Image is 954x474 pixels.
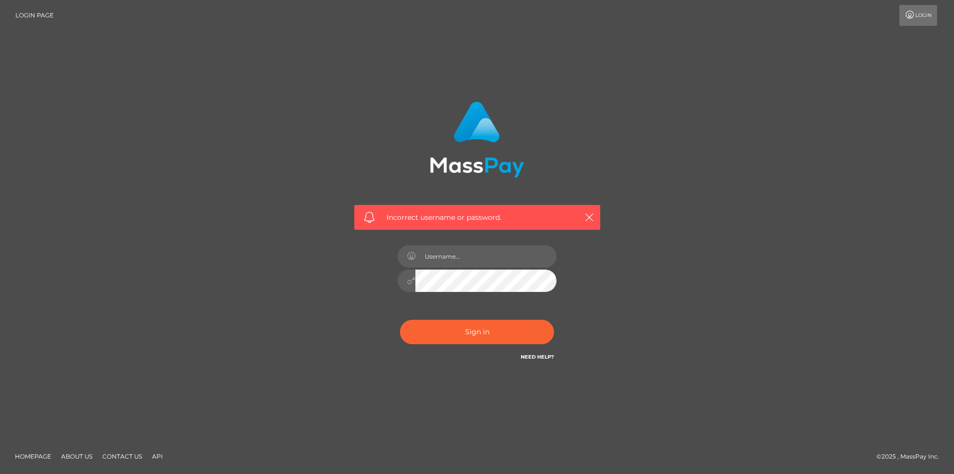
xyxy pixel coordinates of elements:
[387,212,568,223] span: Incorrect username or password.
[400,320,554,344] button: Sign in
[430,101,524,178] img: MassPay Login
[15,5,54,26] a: Login Page
[876,451,947,462] div: © 2025 , MassPay Inc.
[899,5,937,26] a: Login
[521,354,554,360] a: Need Help?
[415,245,556,268] input: Username...
[98,449,146,464] a: Contact Us
[57,449,96,464] a: About Us
[11,449,55,464] a: Homepage
[148,449,167,464] a: API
